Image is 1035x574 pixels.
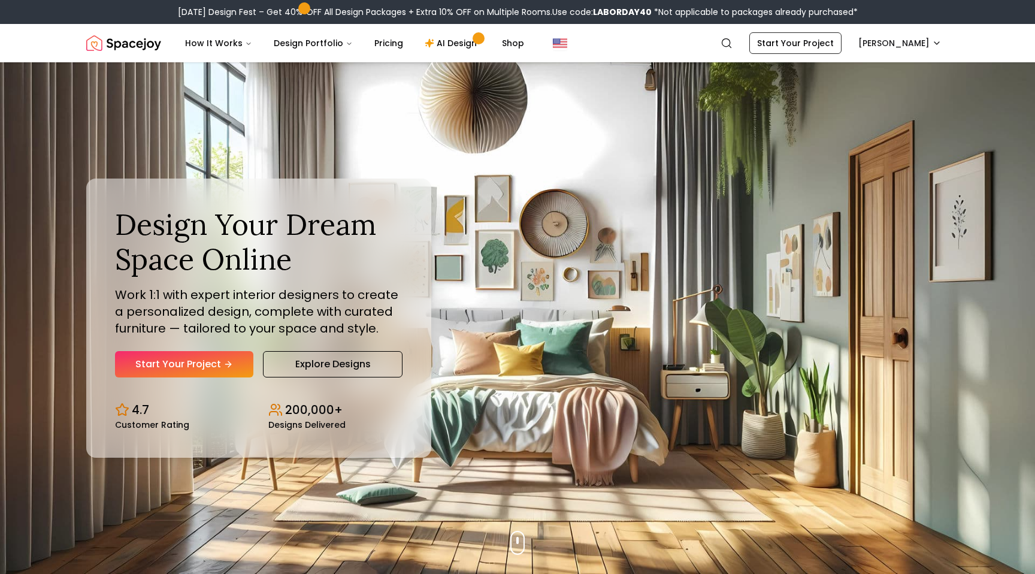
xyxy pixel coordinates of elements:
[268,421,346,429] small: Designs Delivered
[285,401,343,418] p: 200,000+
[415,31,490,55] a: AI Design
[593,6,652,18] b: LABORDAY40
[115,207,402,276] h1: Design Your Dream Space Online
[553,36,567,50] img: United States
[263,351,402,377] a: Explore Designs
[86,24,949,62] nav: Global
[178,6,858,18] div: [DATE] Design Fest – Get 40% OFF All Design Packages + Extra 10% OFF on Multiple Rooms.
[264,31,362,55] button: Design Portfolio
[115,286,402,337] p: Work 1:1 with expert interior designers to create a personalized design, complete with curated fu...
[175,31,534,55] nav: Main
[86,31,161,55] img: Spacejoy Logo
[749,32,842,54] a: Start Your Project
[492,31,534,55] a: Shop
[365,31,413,55] a: Pricing
[652,6,858,18] span: *Not applicable to packages already purchased*
[86,31,161,55] a: Spacejoy
[115,421,189,429] small: Customer Rating
[175,31,262,55] button: How It Works
[115,392,402,429] div: Design stats
[552,6,652,18] span: Use code:
[132,401,149,418] p: 4.7
[851,32,949,54] button: [PERSON_NAME]
[115,351,253,377] a: Start Your Project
